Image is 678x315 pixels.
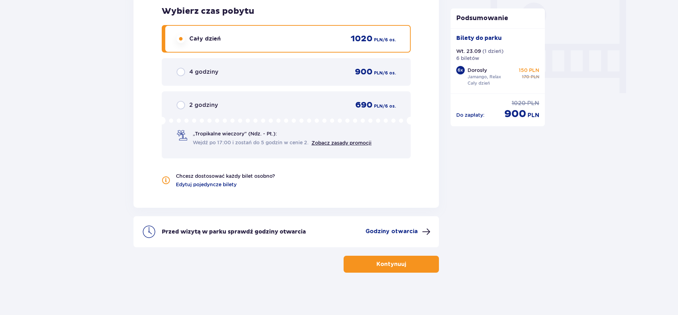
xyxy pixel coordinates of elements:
[468,80,490,86] p: Cały dzień
[374,37,383,43] p: PLN
[528,111,539,119] p: PLN
[456,48,481,55] p: Wt. 23.09
[376,260,406,268] p: Kontynuuj
[383,37,396,43] p: / 6 os.
[456,111,484,119] p: Do zapłaty :
[176,172,275,180] p: Chcesz dostosować każdy bilet osobno?
[193,130,277,137] p: „Tropikalne wieczory" (Ndz. - Pt.):
[374,103,383,109] p: PLN
[355,67,373,77] p: 900
[519,67,539,74] p: 150 PLN
[344,256,439,273] button: Kontynuuj
[189,68,218,76] p: 4 godziny
[522,74,529,80] p: 170
[383,70,396,76] p: / 6 os.
[451,14,545,23] p: Podsumowanie
[193,139,309,146] span: Wejdź po 17:00 i zostań do 5 godzin w cenie 2.
[468,67,487,74] p: Dorosły
[189,35,221,43] p: Cały dzień
[351,34,373,44] p: 1020
[527,99,539,107] p: PLN
[456,34,502,42] p: Bilety do parku
[512,99,526,107] p: 1020
[365,228,418,235] p: Godziny otwarcia
[355,100,373,110] p: 690
[162,6,411,17] p: Wybierz czas pobytu
[374,70,383,76] p: PLN
[189,101,218,109] p: 2 godziny
[383,103,396,109] p: / 6 os.
[456,66,465,74] div: 6 x
[482,48,504,55] p: ( 1 dzień )
[456,55,479,62] p: 6 biletów
[176,181,237,188] a: Edytuj pojedyncze bilety
[504,107,526,121] p: 900
[162,228,306,236] p: Przed wizytą w parku sprawdź godziny otwarcia
[468,74,501,80] p: Jamango, Relax
[142,225,156,239] img: clock icon
[531,74,539,80] p: PLN
[311,140,371,146] a: Zobacz zasady promocji
[365,228,430,236] button: Godziny otwarcia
